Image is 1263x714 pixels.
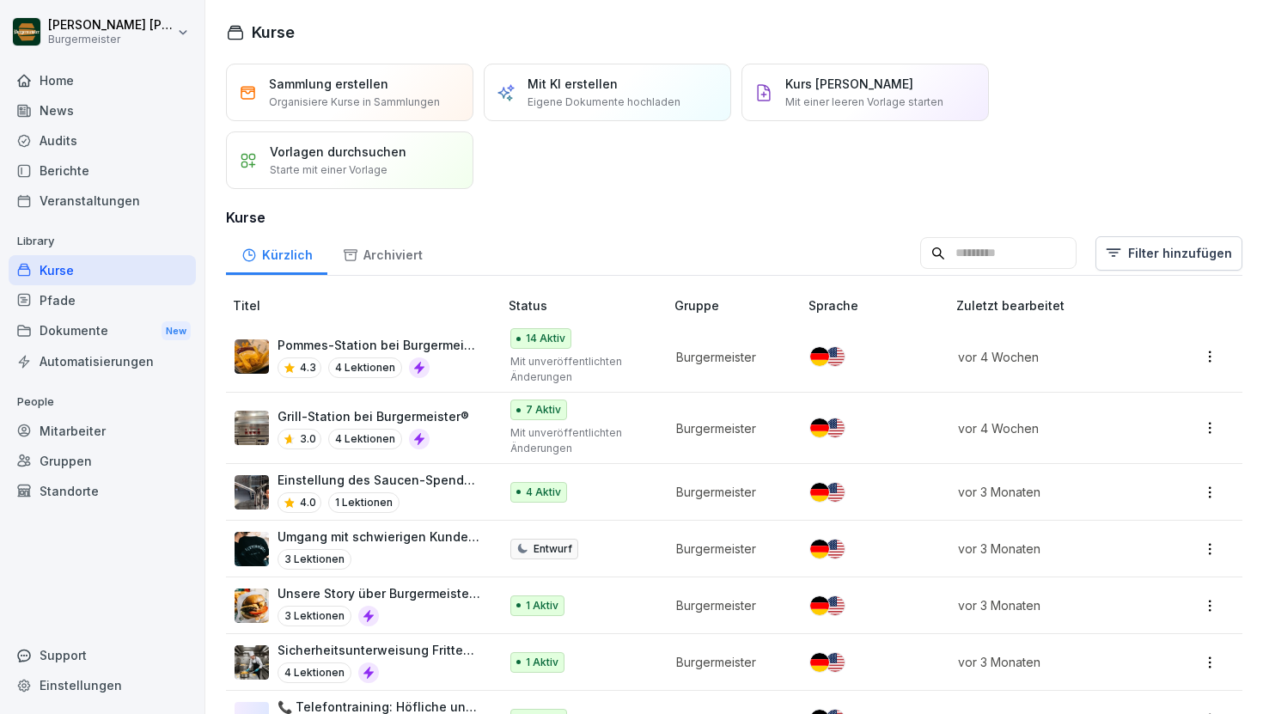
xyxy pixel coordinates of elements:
[958,653,1148,671] p: vor 3 Monaten
[300,431,316,447] p: 3.0
[534,541,572,557] p: Entwurf
[526,598,558,613] p: 1 Aktiv
[162,321,191,341] div: New
[510,425,647,456] p: Mit unveröffentlichten Änderungen
[226,231,327,275] a: Kürzlich
[509,296,668,314] p: Status
[328,429,402,449] p: 4 Lektionen
[9,670,196,700] a: Einstellungen
[956,296,1168,314] p: Zuletzt bearbeitet
[9,476,196,506] a: Standorte
[278,528,481,546] p: Umgang mit schwierigen Kunden bei Burgermeister®
[958,419,1148,437] p: vor 4 Wochen
[9,65,196,95] a: Home
[233,296,502,314] p: Titel
[235,589,269,623] img: yk83gqu5jn5gw35qhtj3mpve.png
[810,418,829,437] img: de.svg
[9,315,196,347] a: DokumenteNew
[9,95,196,125] a: News
[48,18,174,33] p: [PERSON_NAME] [PERSON_NAME]
[278,471,481,489] p: Einstellung des Saucen-Spenders bei Burgermeister®
[278,584,481,602] p: Unsere Story über Burgermeister®
[528,75,618,93] p: Mit KI erstellen
[958,483,1148,501] p: vor 3 Monaten
[9,255,196,285] a: Kurse
[9,156,196,186] a: Berichte
[785,95,943,110] p: Mit einer leeren Vorlage starten
[958,540,1148,558] p: vor 3 Monaten
[278,662,351,683] p: 4 Lektionen
[235,475,269,510] img: x32dz0k9zd8ripspd966jmg8.png
[526,485,561,500] p: 4 Aktiv
[269,75,388,93] p: Sammlung erstellen
[235,339,269,374] img: iocl1dpi51biw7n1b1js4k54.png
[278,549,351,570] p: 3 Lektionen
[278,336,481,354] p: Pommes-Station bei Burgermeister®
[676,653,781,671] p: Burgermeister
[826,347,845,366] img: us.svg
[676,348,781,366] p: Burgermeister
[676,540,781,558] p: Burgermeister
[328,357,402,378] p: 4 Lektionen
[526,402,561,418] p: 7 Aktiv
[9,125,196,156] a: Audits
[958,348,1148,366] p: vor 4 Wochen
[826,483,845,502] img: us.svg
[826,653,845,672] img: us.svg
[810,653,829,672] img: de.svg
[328,492,400,513] p: 1 Lektionen
[327,231,437,275] a: Archiviert
[9,228,196,255] p: Library
[270,143,406,161] p: Vorlagen durchsuchen
[785,75,913,93] p: Kurs [PERSON_NAME]
[676,596,781,614] p: Burgermeister
[674,296,802,314] p: Gruppe
[528,95,680,110] p: Eigene Dokumente hochladen
[810,347,829,366] img: de.svg
[9,315,196,347] div: Dokumente
[810,483,829,502] img: de.svg
[958,596,1148,614] p: vor 3 Monaten
[808,296,949,314] p: Sprache
[826,540,845,558] img: us.svg
[810,540,829,558] img: de.svg
[826,596,845,615] img: us.svg
[676,419,781,437] p: Burgermeister
[9,285,196,315] a: Pfade
[810,596,829,615] img: de.svg
[235,411,269,445] img: ef4vp5hzwwekud6oh6ceosv8.png
[9,346,196,376] a: Automatisierungen
[252,21,295,44] h1: Kurse
[9,388,196,416] p: People
[510,354,647,385] p: Mit unveröffentlichten Änderungen
[278,641,481,659] p: Sicherheitsunterweisung Fritteuse bei Burgermeister®
[9,416,196,446] a: Mitarbeiter
[300,360,316,375] p: 4.3
[9,640,196,670] div: Support
[1095,236,1242,271] button: Filter hinzufügen
[9,186,196,216] a: Veranstaltungen
[526,331,565,346] p: 14 Aktiv
[526,655,558,670] p: 1 Aktiv
[226,207,1242,228] h3: Kurse
[235,532,269,566] img: cyw7euxthr01jl901fqmxt0x.png
[48,34,174,46] p: Burgermeister
[676,483,781,501] p: Burgermeister
[300,495,316,510] p: 4.0
[270,162,387,178] p: Starte mit einer Vorlage
[9,446,196,476] a: Gruppen
[269,95,440,110] p: Organisiere Kurse in Sammlungen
